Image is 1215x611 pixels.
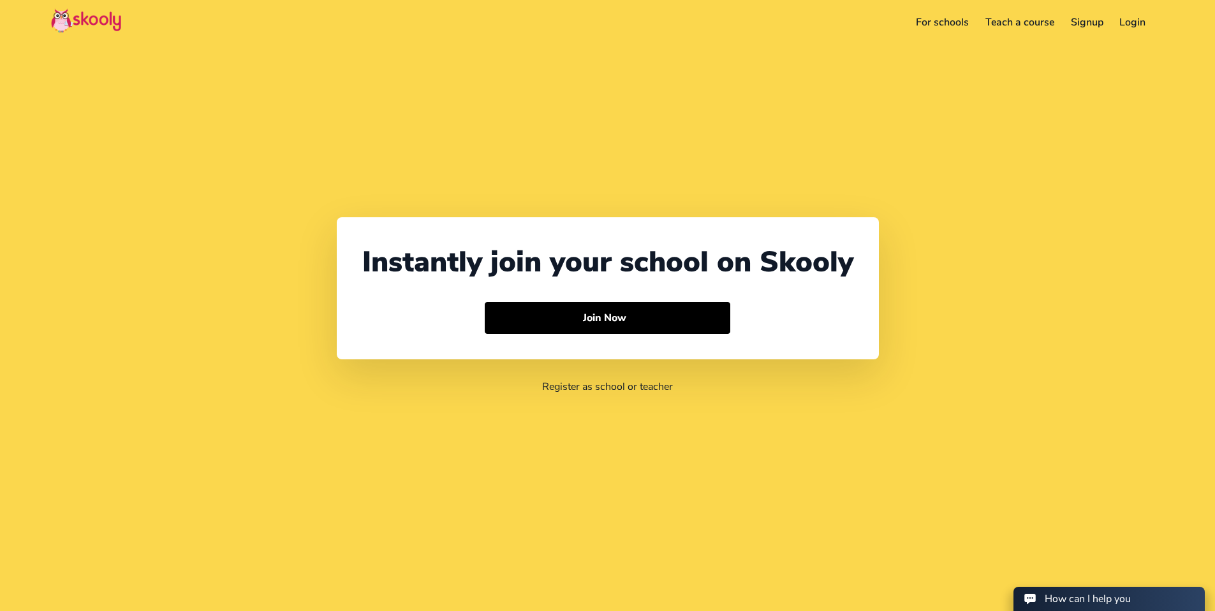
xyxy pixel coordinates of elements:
a: For schools [908,12,978,32]
a: Teach a course [977,12,1063,32]
img: Skooly [51,8,121,33]
a: Login [1111,12,1154,32]
button: Join Now [485,302,730,334]
a: Register as school or teacher [542,380,673,394]
div: Instantly join your school on Skooly [362,243,853,282]
a: Signup [1063,12,1112,32]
